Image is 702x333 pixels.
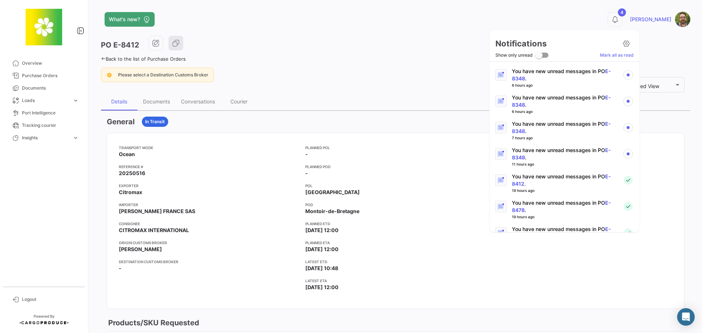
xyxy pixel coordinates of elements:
img: Notification icon [498,151,504,158]
img: Notification icon [498,98,504,105]
img: Notification icon [498,72,504,79]
div: 19 hours ago [512,214,535,220]
img: Notification icon [498,230,504,236]
div: 7 hours ago [512,135,533,141]
img: Notification icon [498,203,504,210]
div: Abrir Intercom Messenger [677,308,695,326]
div: 11 hours ago [512,161,534,167]
img: Notification icon [498,124,504,131]
p: You have new unread messages in PO . [512,199,617,214]
img: success-check.svg [624,202,633,211]
a: Mark all as read [600,52,634,58]
div: 6 hours ago [512,109,533,114]
img: Notification icon [498,177,504,184]
p: You have new unread messages in PO . [512,68,617,82]
img: unread-icon.svg [623,123,633,132]
img: success-check.svg [624,228,633,237]
p: You have new unread messages in PO . [512,120,617,135]
span: Show only unread [495,51,532,60]
p: You have new unread messages in PO . [512,173,617,188]
img: success-check.svg [624,176,633,185]
h2: Notifications [495,38,547,49]
p: You have new unread messages in PO . [512,147,617,161]
div: 19 hours ago [512,188,535,193]
img: unread-icon.svg [623,149,633,159]
div: 6 hours ago [512,82,533,88]
p: You have new unread messages in PO . [512,94,617,109]
img: unread-icon.svg [623,70,633,80]
p: You have new unread messages in PO . [512,226,617,240]
img: unread-icon.svg [623,97,633,106]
